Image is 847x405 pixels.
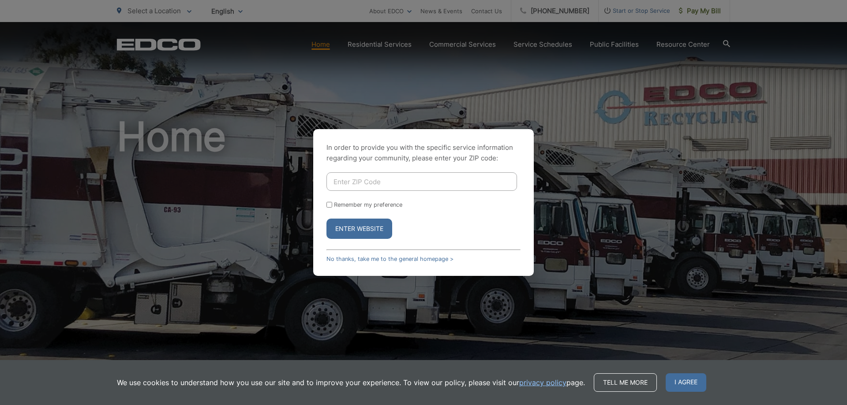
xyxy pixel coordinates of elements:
[594,373,657,392] a: Tell me more
[666,373,706,392] span: I agree
[334,201,402,208] label: Remember my preference
[117,377,585,388] p: We use cookies to understand how you use our site and to improve your experience. To view our pol...
[326,219,392,239] button: Enter Website
[326,256,453,262] a: No thanks, take me to the general homepage >
[326,172,517,191] input: Enter ZIP Code
[326,142,521,163] p: In order to provide you with the specific service information regarding your community, please en...
[519,377,566,388] a: privacy policy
